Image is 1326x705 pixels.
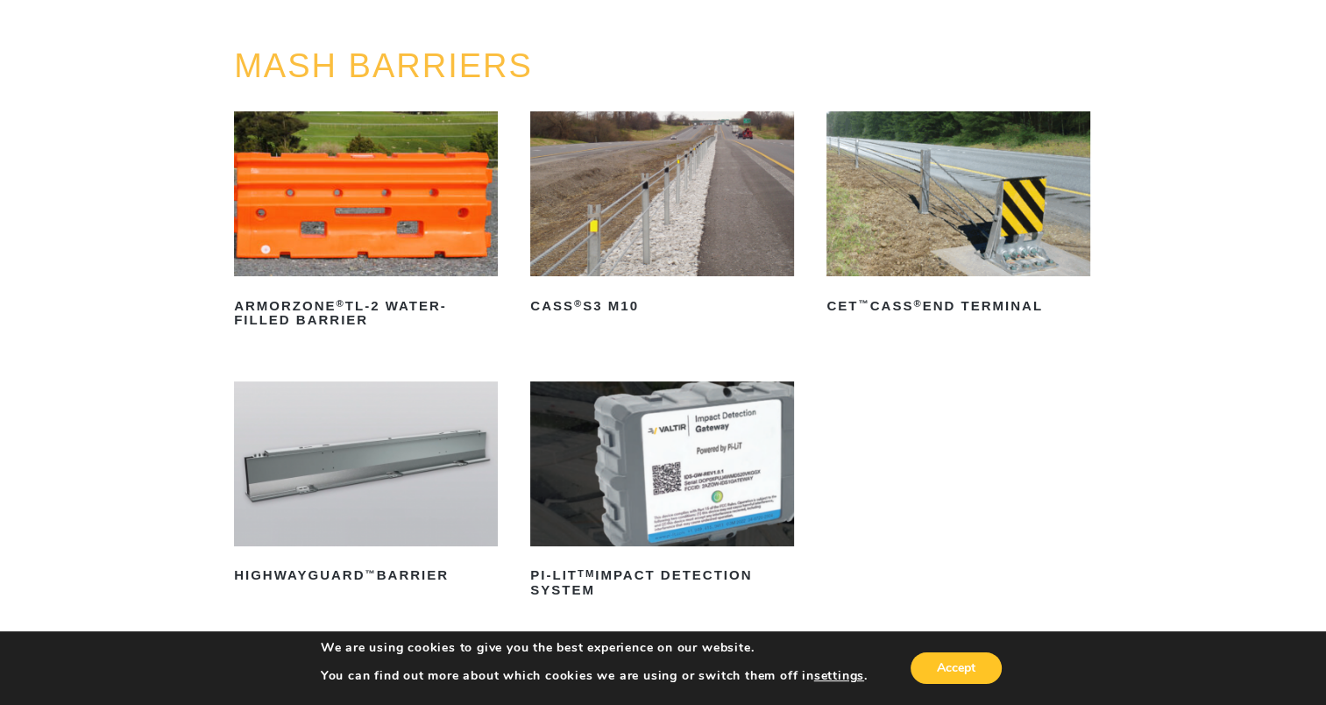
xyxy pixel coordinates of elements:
[365,568,376,579] sup: ™
[234,47,533,84] a: MASH BARRIERS
[234,111,498,334] a: ArmorZone®TL-2 Water-Filled Barrier
[826,111,1090,320] a: CET™CASS®End Terminal
[913,298,922,309] sup: ®
[826,292,1090,320] h2: CET CASS End Terminal
[234,292,498,334] h2: ArmorZone TL-2 Water-Filled Barrier
[321,668,868,684] p: You can find out more about which cookies we are using or switch them off in .
[530,381,794,604] a: PI-LITTMImpact Detection System
[814,668,864,684] button: settings
[911,652,1002,684] button: Accept
[578,568,595,579] sup: TM
[234,562,498,590] h2: HighwayGuard Barrier
[336,298,344,309] sup: ®
[530,562,794,604] h2: PI-LIT Impact Detection System
[321,640,868,656] p: We are using cookies to give you the best experience on our website.
[858,298,869,309] sup: ™
[574,298,583,309] sup: ®
[530,292,794,320] h2: CASS S3 M10
[530,111,794,320] a: CASS®S3 M10
[234,381,498,590] a: HighwayGuard™Barrier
